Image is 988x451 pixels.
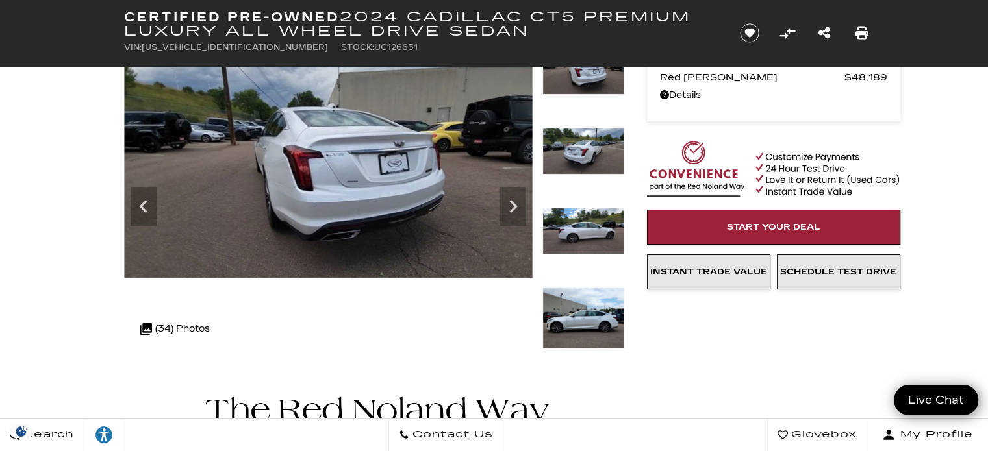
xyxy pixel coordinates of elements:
span: Contact Us [409,426,493,444]
strong: Certified Pre-Owned [124,9,340,25]
section: Click to Open Cookie Consent Modal [6,424,36,438]
a: Details [660,86,887,104]
a: Instant Trade Value [647,254,770,289]
span: Search [20,426,74,444]
span: Red [PERSON_NAME] [660,68,844,86]
a: Glovebox [767,419,867,451]
span: VIN: [124,43,142,52]
button: Compare Vehicle [778,23,797,43]
a: Red [PERSON_NAME] $48,189 [660,68,887,86]
a: Schedule Test Drive [777,254,900,289]
span: Live Chat [902,393,970,408]
span: Instant Trade Value [650,267,767,277]
h1: 2024 Cadillac CT5 Premium Luxury All Wheel Drive Sedan [124,10,718,38]
img: Certified Used 2024 Crystal White Tricoat Cadillac Premium Luxury image 7 [124,48,533,278]
div: Previous [131,187,157,226]
span: Schedule Test Drive [780,267,896,277]
div: Next [500,187,526,226]
div: Explore your accessibility options [84,425,123,445]
span: [US_VEHICLE_IDENTIFICATION_NUMBER] [142,43,328,52]
img: Certified Used 2024 Crystal White Tricoat Cadillac Premium Luxury image 9 [542,208,624,254]
a: Contact Us [388,419,503,451]
span: Glovebox [788,426,857,444]
a: Print this Certified Pre-Owned 2024 Cadillac CT5 Premium Luxury All Wheel Drive Sedan [855,24,868,42]
span: Start Your Deal [727,222,820,232]
a: Explore your accessibility options [84,419,124,451]
a: Live Chat [894,385,978,415]
img: Certified Used 2024 Crystal White Tricoat Cadillac Premium Luxury image 7 [542,48,624,95]
span: My Profile [895,426,973,444]
img: Opt-Out Icon [6,424,36,438]
button: Save vehicle [735,23,764,43]
a: Start Your Deal [647,210,900,245]
span: $48,189 [844,68,887,86]
a: Share this Certified Pre-Owned 2024 Cadillac CT5 Premium Luxury All Wheel Drive Sedan [818,24,830,42]
span: UC126651 [374,43,418,52]
img: Certified Used 2024 Crystal White Tricoat Cadillac Premium Luxury image 10 [542,287,624,349]
span: Stock: [341,43,374,52]
div: (34) Photos [134,313,216,345]
button: Open user profile menu [867,419,988,451]
img: Certified Used 2024 Crystal White Tricoat Cadillac Premium Luxury image 8 [542,128,624,175]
